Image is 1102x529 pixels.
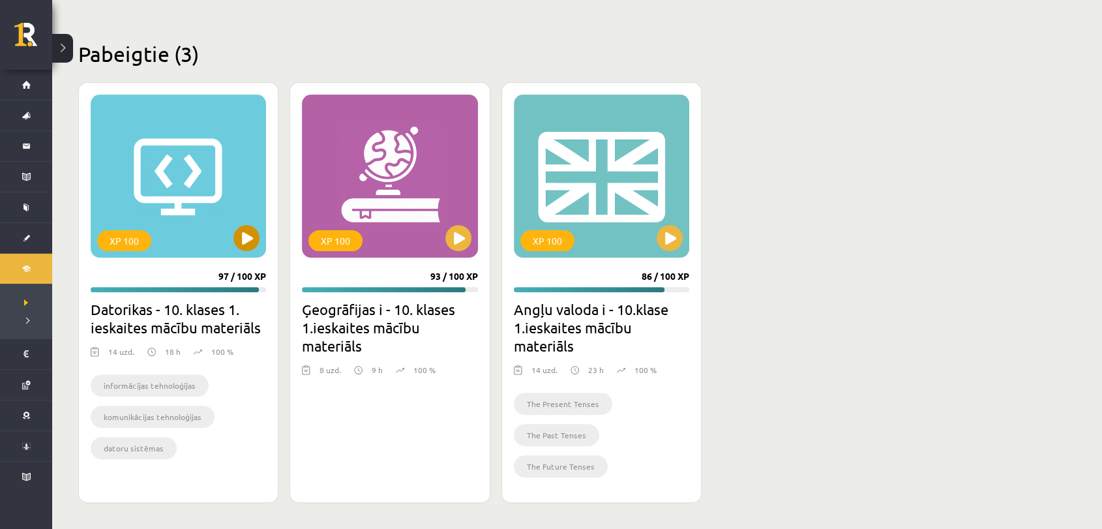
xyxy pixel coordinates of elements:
[531,364,558,384] div: 14 uzd.
[97,230,151,251] div: XP 100
[108,346,134,365] div: 14 uzd.
[91,300,266,337] h2: Datorikas - 10. klases 1. ieskaites mācību materiāls
[514,455,608,477] li: The Future Tenses
[634,364,657,376] p: 100 %
[514,393,612,415] li: The Present Tenses
[520,230,574,251] div: XP 100
[14,23,52,55] a: Rīgas 1. Tālmācības vidusskola
[372,364,383,376] p: 9 h
[308,230,363,251] div: XP 100
[588,364,604,376] p: 23 h
[302,300,477,355] h2: Ģeogrāfijas i - 10. klases 1.ieskaites mācību materiāls
[320,364,341,384] div: 8 uzd.
[165,346,181,357] p: 18 h
[78,41,913,67] h2: Pabeigtie (3)
[211,346,233,357] p: 100 %
[413,364,436,376] p: 100 %
[514,424,599,446] li: The Past Tenses
[91,374,209,397] li: informācijas tehnoloģijas
[91,406,215,428] li: komunikācijas tehnoloģijas
[91,437,177,459] li: datoru sistēmas
[514,300,689,355] h2: Angļu valoda i - 10.klase 1.ieskaites mācību materiāls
